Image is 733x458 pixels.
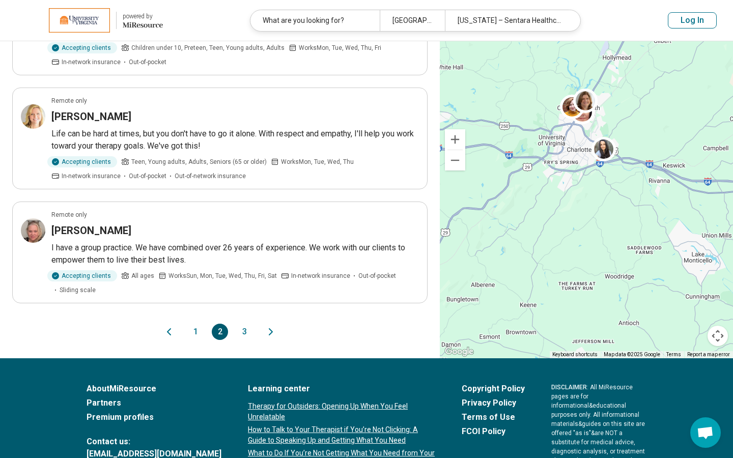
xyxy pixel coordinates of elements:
span: Out-of-network insurance [175,171,246,181]
a: Privacy Policy [462,397,525,409]
a: FCOI Policy [462,425,525,438]
span: Out-of-pocket [129,171,166,181]
span: Out-of-pocket [129,58,166,67]
h3: [PERSON_NAME] [51,109,131,124]
span: Works Sun, Mon, Tue, Wed, Thu, Fri, Sat [168,271,277,280]
button: Log In [668,12,717,28]
button: Next page [265,324,277,340]
span: In-network insurance [291,271,350,280]
button: 2 [212,324,228,340]
a: Terms (opens in new tab) [666,352,681,357]
div: [GEOGRAPHIC_DATA], [GEOGRAPHIC_DATA] [380,10,444,31]
p: Life can be hard at times, but you don't have to go it alone. With respect and empathy, I'll help... [51,128,419,152]
div: powered by [123,12,163,21]
p: Remote only [51,96,87,105]
span: Works Mon, Tue, Wed, Thu, Fri [299,43,381,52]
a: Terms of Use [462,411,525,423]
span: Contact us: [87,436,221,448]
a: Open this area in Google Maps (opens a new window) [442,345,476,358]
div: What are you looking for? [250,10,380,31]
div: Open chat [690,417,721,448]
div: [US_STATE] – Sentara Healthcare [445,10,574,31]
a: University of Virginiapowered by [16,8,163,33]
div: Accepting clients [47,42,117,53]
button: 3 [236,324,252,340]
span: Map data ©2025 Google [604,352,660,357]
div: Accepting clients [47,270,117,281]
a: Copyright Policy [462,383,525,395]
button: Map camera controls [708,326,728,346]
a: Partners [87,397,221,409]
button: 1 [187,324,204,340]
span: DISCLAIMER [551,384,587,391]
span: Teen, Young adults, Adults, Seniors (65 or older) [131,157,267,166]
span: Children under 10, Preteen, Teen, Young adults, Adults [131,43,285,52]
span: All ages [131,271,154,280]
span: Works Mon, Tue, Wed, Thu [281,157,354,166]
span: Out-of-pocket [358,271,396,280]
span: In-network insurance [62,171,121,181]
button: Zoom out [445,150,465,170]
p: Remote only [51,210,87,219]
h3: [PERSON_NAME] [51,223,131,238]
img: Google [442,345,476,358]
p: I have a group practice. We have combined over 26 years of experience. We work with our clients t... [51,242,419,266]
button: Previous page [163,324,175,340]
a: Therapy for Outsiders: Opening Up When You Feel Unrelatable [248,401,435,422]
a: Report a map error [687,352,730,357]
a: How to Talk to Your Therapist if You’re Not Clicking: A Guide to Speaking Up and Getting What You... [248,424,435,446]
span: In-network insurance [62,58,121,67]
span: Sliding scale [60,285,96,295]
a: AboutMiResource [87,383,221,395]
button: Zoom in [445,129,465,150]
img: University of Virginia [49,8,110,33]
a: Learning center [248,383,435,395]
button: Keyboard shortcuts [552,351,598,358]
a: Premium profiles [87,411,221,423]
div: Accepting clients [47,156,117,167]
